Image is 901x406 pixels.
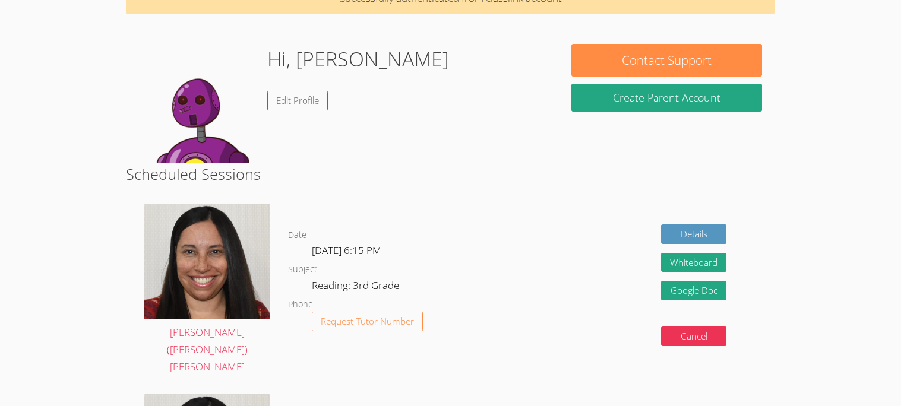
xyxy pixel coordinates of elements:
[288,228,306,243] dt: Date
[312,277,402,297] dd: Reading: 3rd Grade
[144,204,270,319] img: Profile%20Picture%20Edited%20Westgate.jpg
[661,224,726,244] a: Details
[139,44,258,163] img: default.png
[312,243,381,257] span: [DATE] 6:15 PM
[288,262,317,277] dt: Subject
[267,91,328,110] a: Edit Profile
[661,281,726,300] a: Google Doc
[571,84,761,112] button: Create Parent Account
[144,204,270,375] a: [PERSON_NAME] ([PERSON_NAME]) [PERSON_NAME]
[661,253,726,272] button: Whiteboard
[321,317,414,326] span: Request Tutor Number
[267,44,449,74] h1: Hi, [PERSON_NAME]
[126,163,774,185] h2: Scheduled Sessions
[661,326,726,346] button: Cancel
[571,44,761,77] button: Contact Support
[312,312,423,331] button: Request Tutor Number
[288,297,313,312] dt: Phone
